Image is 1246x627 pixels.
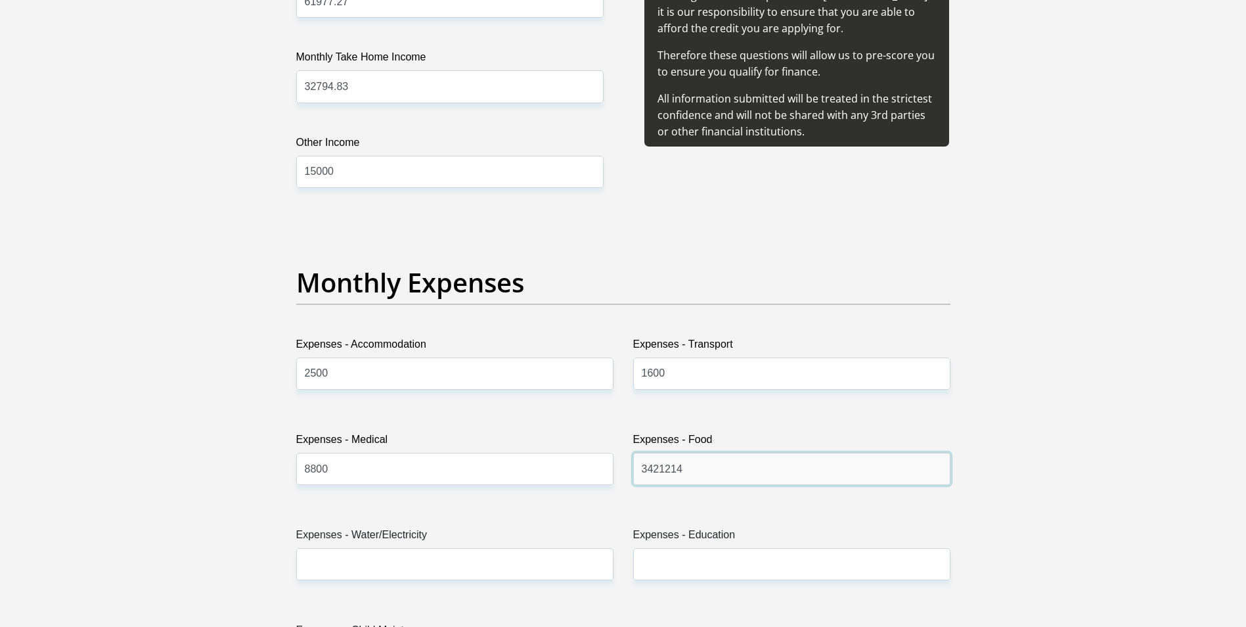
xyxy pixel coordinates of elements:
[633,548,950,580] input: Expenses - Education
[633,358,950,390] input: Expenses - Transport
[296,548,613,580] input: Expenses - Water/Electricity
[296,453,613,485] input: Expenses - Medical
[296,267,950,298] h2: Monthly Expenses
[296,337,613,358] label: Expenses - Accommodation
[633,337,950,358] label: Expenses - Transport
[296,135,604,156] label: Other Income
[296,358,613,390] input: Expenses - Accommodation
[296,49,604,70] label: Monthly Take Home Income
[296,70,604,103] input: Monthly Take Home Income
[633,527,950,548] label: Expenses - Education
[296,432,613,453] label: Expenses - Medical
[296,156,604,188] input: Other Income
[633,432,950,453] label: Expenses - Food
[633,453,950,485] input: Expenses - Food
[296,527,613,548] label: Expenses - Water/Electricity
